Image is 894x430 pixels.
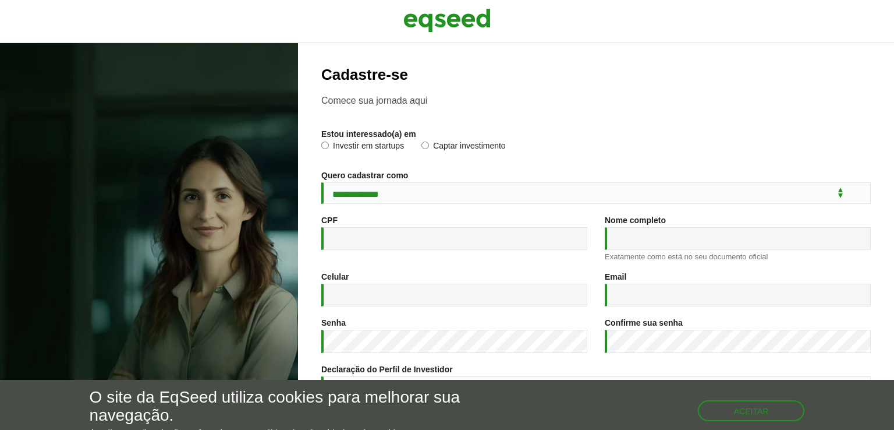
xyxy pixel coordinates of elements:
[421,142,429,149] input: Captar investimento
[605,253,871,260] div: Exatamente como está no seu documento oficial
[90,389,519,425] h5: O site da EqSeed utiliza cookies para melhorar sua navegação.
[321,142,329,149] input: Investir em startups
[321,216,338,224] label: CPF
[421,142,506,153] label: Captar investimento
[605,273,626,281] label: Email
[321,95,871,106] p: Comece sua jornada aqui
[321,142,404,153] label: Investir em startups
[403,6,491,35] img: EqSeed Logo
[321,273,349,281] label: Celular
[321,66,871,83] h2: Cadastre-se
[698,400,805,421] button: Aceitar
[321,171,408,179] label: Quero cadastrar como
[605,216,666,224] label: Nome completo
[605,319,683,327] label: Confirme sua senha
[321,319,346,327] label: Senha
[321,365,453,373] label: Declaração do Perfil de Investidor
[321,130,416,138] label: Estou interessado(a) em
